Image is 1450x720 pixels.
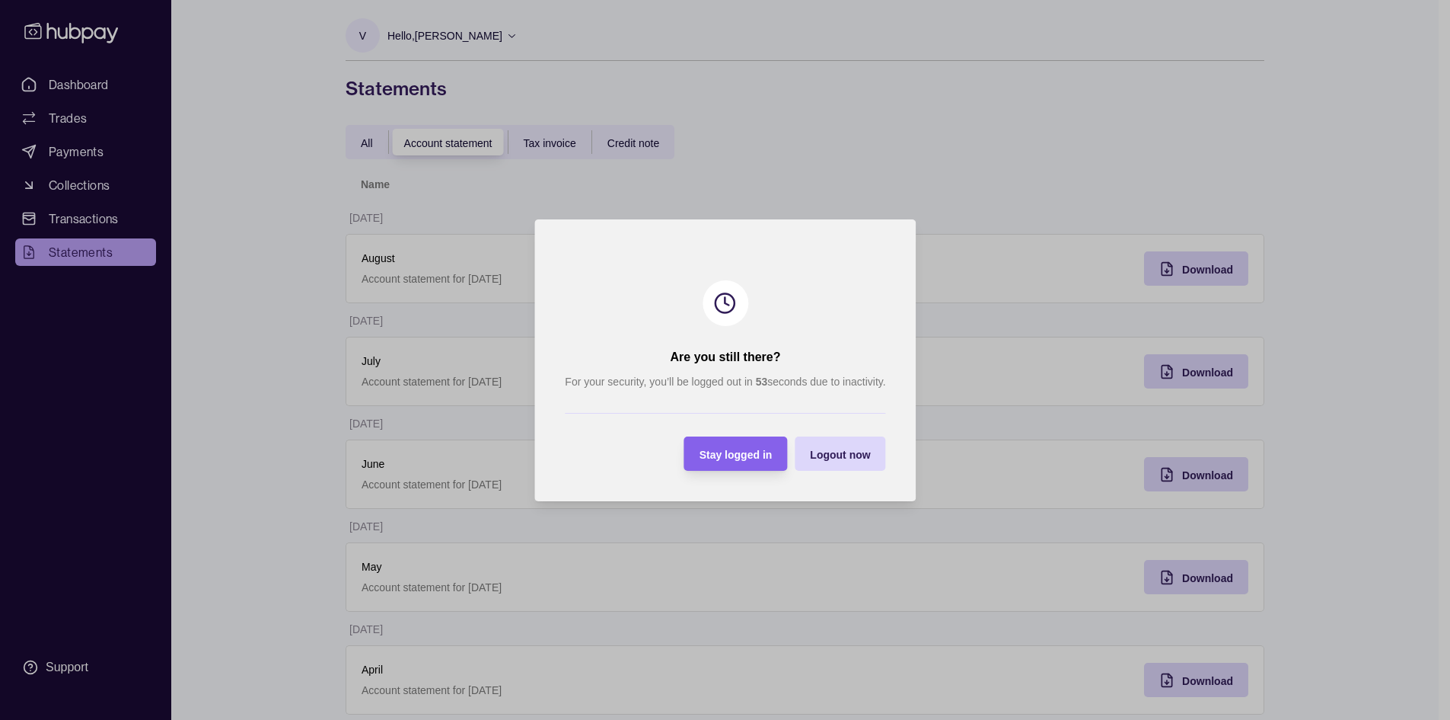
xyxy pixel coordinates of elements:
button: Stay logged in [684,437,787,471]
strong: 53 [755,376,767,388]
span: Stay logged in [699,448,772,460]
p: For your security, you’ll be logged out in seconds due to inactivity. [565,373,885,390]
h2: Are you still there? [670,349,780,366]
span: Logout now [810,448,870,460]
button: Logout now [795,437,885,471]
